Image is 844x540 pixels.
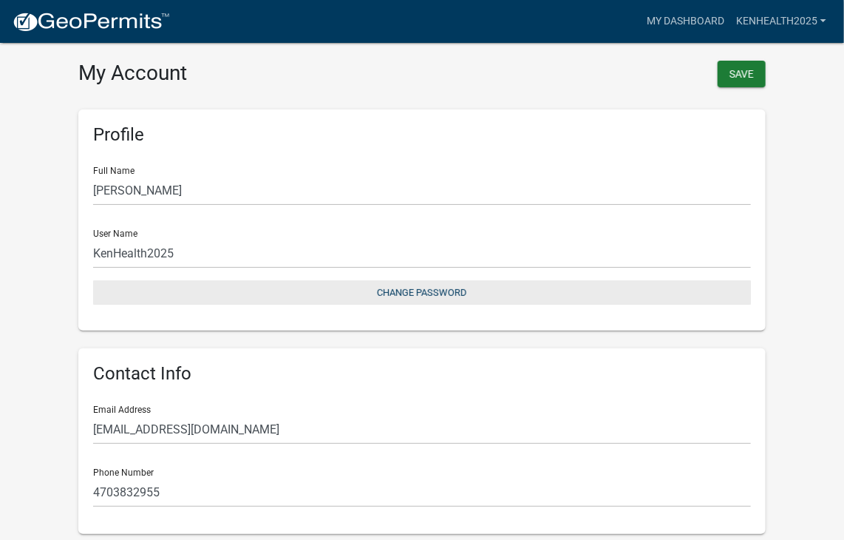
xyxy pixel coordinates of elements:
[78,61,411,86] h3: My Account
[730,7,832,36] a: KenHealth2025
[93,363,751,385] h6: Contact Info
[641,7,730,36] a: My Dashboard
[93,280,751,305] button: Change Password
[718,61,766,87] button: Save
[93,124,751,146] h6: Profile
